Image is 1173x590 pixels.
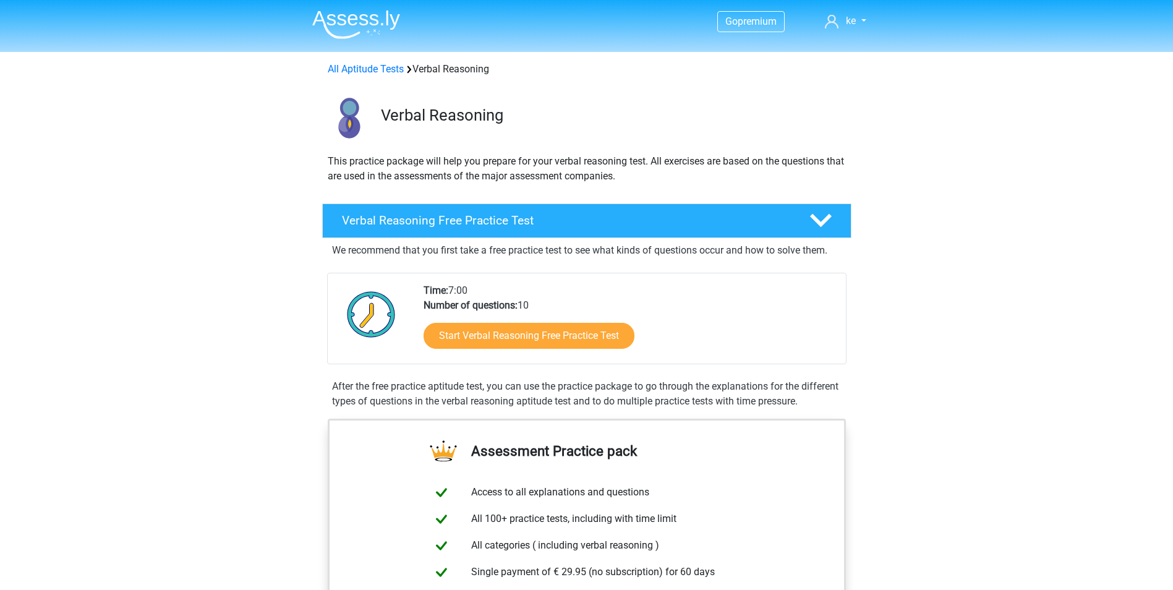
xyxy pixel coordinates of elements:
span: ke [846,15,856,27]
img: Assessly [312,10,400,39]
div: 7:00 10 [414,283,845,364]
span: Go [725,15,738,27]
div: After the free practice aptitude test, you can use the practice package to go through the explana... [327,379,847,409]
img: Clock [340,283,403,345]
b: Time: [424,284,448,296]
a: Verbal Reasoning Free Practice Test [317,203,856,238]
b: Number of questions: [424,299,518,311]
a: Start Verbal Reasoning Free Practice Test [424,323,634,349]
h3: Verbal Reasoning [381,106,842,125]
h4: Verbal Reasoning Free Practice Test [342,213,790,228]
p: We recommend that you first take a free practice test to see what kinds of questions occur and ho... [332,243,842,258]
span: premium [738,15,777,27]
img: verbal reasoning [323,92,375,144]
a: Gopremium [718,13,784,30]
a: ke [820,14,871,28]
p: This practice package will help you prepare for your verbal reasoning test. All exercises are bas... [328,154,846,184]
div: Verbal Reasoning [323,62,851,77]
a: All Aptitude Tests [328,63,404,75]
